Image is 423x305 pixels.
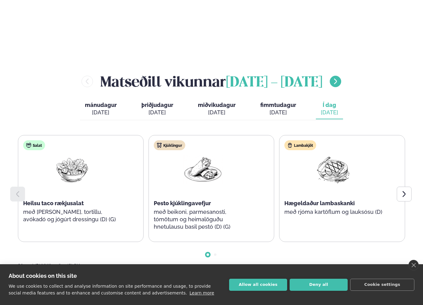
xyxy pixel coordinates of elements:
span: [DATE] - [DATE] [226,76,322,90]
button: Cookie settings [350,279,414,291]
img: Lamb.svg [287,143,292,148]
button: miðvikudagur [DATE] [193,99,241,119]
span: Í dag [321,101,338,109]
div: [DATE] [141,109,173,116]
button: þriðjudagur [DATE] [136,99,178,119]
span: Heilsu taco rækjusalat [23,200,84,206]
button: menu-btn-left [82,76,93,87]
span: Hægeldaður lambaskanki [284,200,355,206]
p: með [PERSON_NAME], tortillu, avókadó og jógúrt dressingu (D) (G) [23,208,121,223]
span: Ofnæmi: [17,263,34,268]
span: (G) Glúten [67,263,86,268]
div: [DATE] [85,109,117,116]
strong: About cookies on this site [9,273,77,279]
button: mánudagur [DATE] [80,99,122,119]
a: close [408,260,419,270]
div: Salat [23,140,45,150]
span: miðvikudagur [198,102,236,108]
p: We use cookies to collect and analyse information on site performance and usage, to provide socia... [9,284,211,295]
p: með rjóma kartöflum og lauksósu (D) [284,208,383,216]
button: Í dag [DATE] [316,99,343,119]
div: [DATE] [260,109,296,116]
h2: Matseðill vikunnar [100,71,322,91]
img: Beef-Meat.png [314,155,353,184]
div: [DATE] [198,109,236,116]
div: [DATE] [321,109,338,116]
div: Lambakjöt [284,140,316,150]
span: mánudagur [85,102,117,108]
img: Salad.png [52,155,92,184]
span: Go to slide 2 [214,253,216,256]
img: salad.svg [26,143,31,148]
p: með beikoni, parmesanosti, tómötum og heimalöguðu hnetulausu basil pestó (D) (G) [154,208,252,231]
span: Pesto kjúklingavefjur [154,200,211,206]
a: Learn more [190,290,214,295]
span: Go to slide 1 [207,253,209,256]
img: chicken.svg [157,143,162,148]
img: Wraps.png [183,155,223,184]
button: Deny all [290,279,348,291]
div: Kjúklingur [154,140,185,150]
button: Allow all cookies [229,279,287,291]
button: menu-btn-right [330,76,341,87]
span: fimmtudagur [260,102,296,108]
span: þriðjudagur [141,102,173,108]
button: fimmtudagur [DATE] [255,99,301,119]
span: (D) Mjólkurvörur, [35,263,67,268]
